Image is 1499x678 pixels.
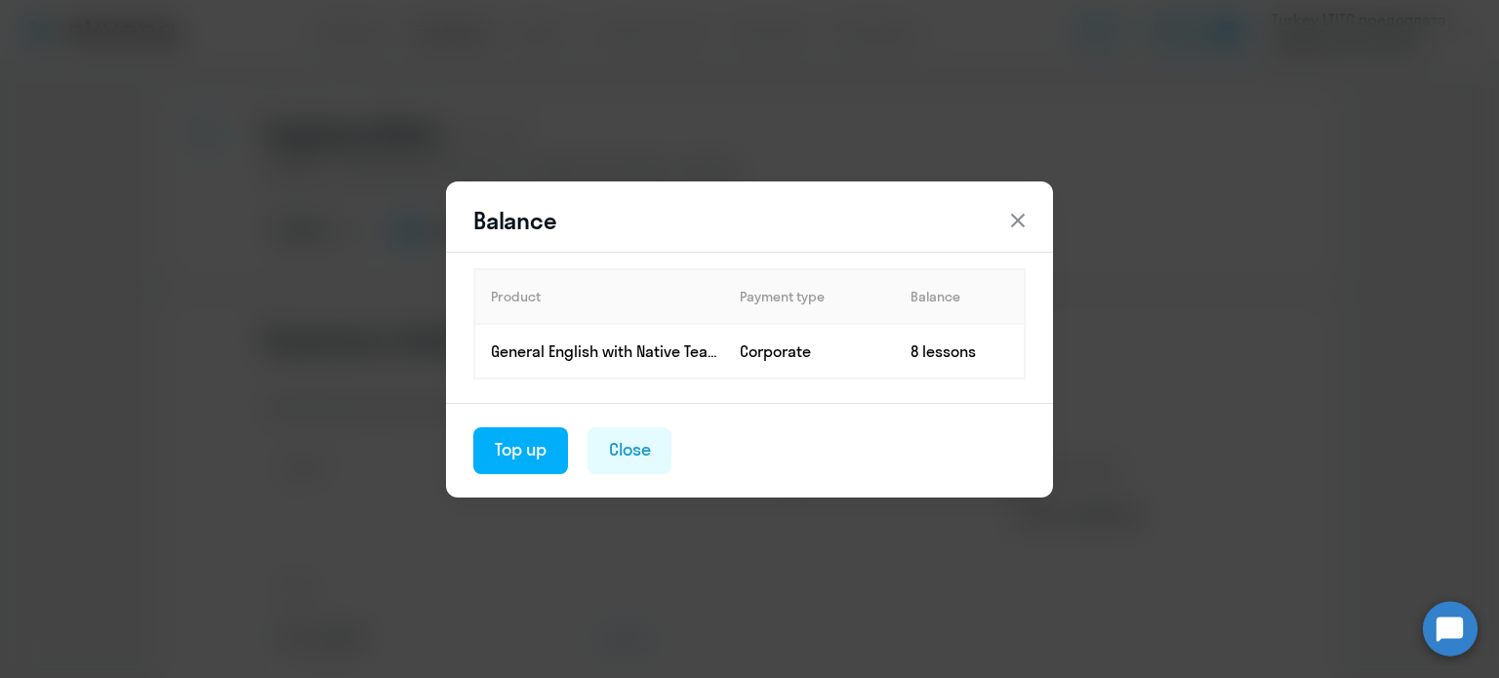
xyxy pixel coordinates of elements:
header: Balance [446,205,1053,236]
th: Payment type [724,269,895,324]
button: Close [587,427,672,474]
th: Product [474,269,724,324]
div: Close [609,437,651,462]
div: Top up [495,437,547,462]
p: General English with Native Teacher [491,340,723,362]
button: Top up [473,427,568,474]
td: Corporate [724,324,895,379]
th: Balance [895,269,1025,324]
td: 8 lessons [895,324,1025,379]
